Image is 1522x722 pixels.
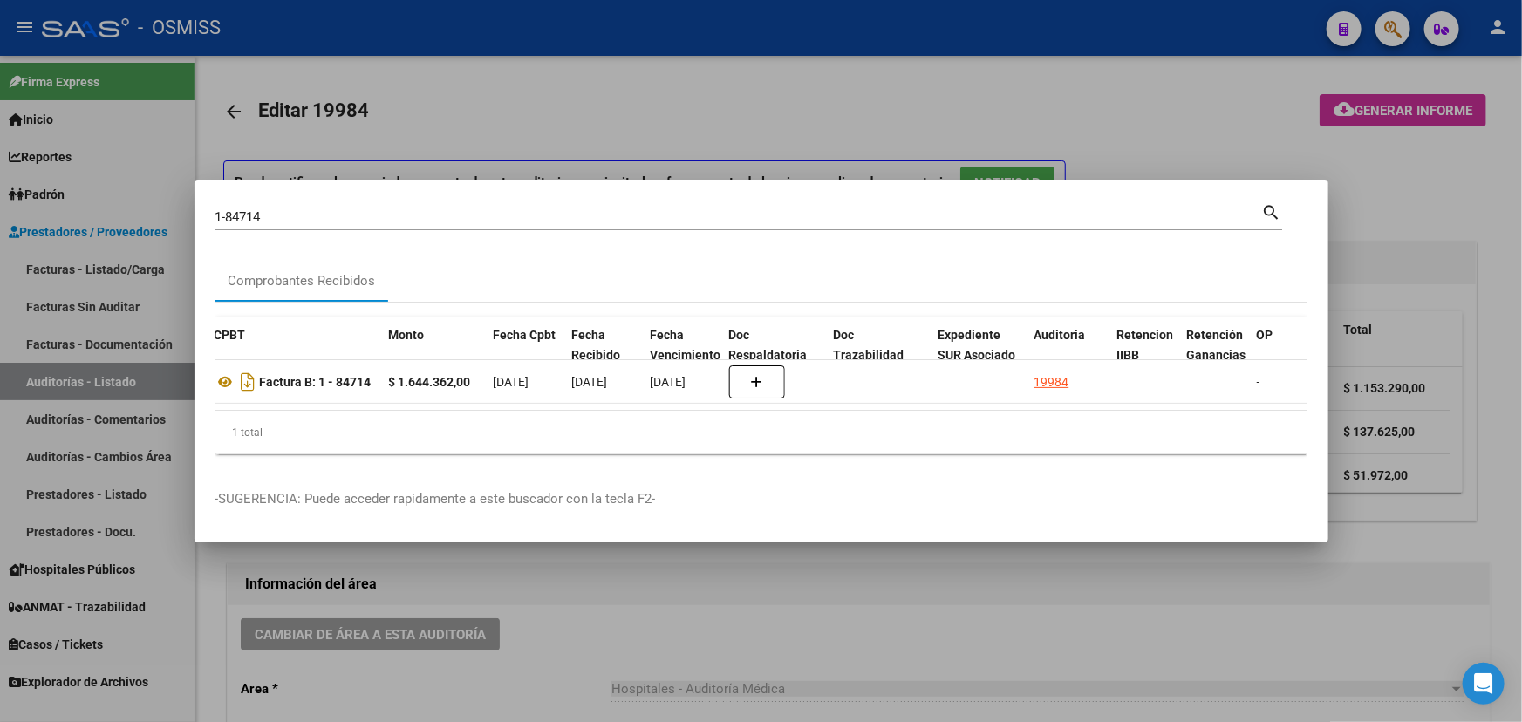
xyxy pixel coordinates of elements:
mat-icon: search [1262,201,1282,221]
div: 1 total [215,411,1307,454]
div: 19984 [1034,372,1069,392]
span: Retención Ganancias [1186,328,1246,362]
span: [DATE] [651,375,686,389]
datatable-header-cell: Auditoria [1027,317,1109,393]
span: Monto [388,328,424,342]
span: [DATE] [494,375,529,389]
datatable-header-cell: Doc Trazabilidad [826,317,931,393]
span: Expediente SUR Asociado [938,328,1015,362]
span: OP [1256,328,1273,342]
span: Fecha Recibido [571,328,620,362]
span: [DATE] [572,375,608,389]
span: Doc Respaldatoria [728,328,807,362]
p: -SUGERENCIA: Puede acceder rapidamente a este buscador con la tecla F2- [215,489,1307,509]
span: - [1257,375,1260,389]
span: Doc Trazabilidad [833,328,904,362]
datatable-header-cell: Fecha Recibido [564,317,643,393]
span: Fecha Vencimiento [650,328,720,362]
span: Retencion IIBB [1116,328,1173,362]
span: Auditoria [1034,328,1085,342]
datatable-header-cell: OP [1249,317,1319,393]
div: Comprobantes Recibidos [229,271,376,291]
span: Fecha Cpbt [493,328,556,342]
span: CPBT [214,328,245,342]
strong: $ 1.644.362,00 [389,375,471,389]
datatable-header-cell: Doc Respaldatoria [721,317,826,393]
datatable-header-cell: Expediente SUR Asociado [931,317,1027,393]
datatable-header-cell: Fecha Cpbt [486,317,564,393]
i: Descargar documento [237,368,260,396]
datatable-header-cell: Retencion IIBB [1109,317,1179,393]
datatable-header-cell: Monto [381,317,486,393]
strong: Factura B: 1 - 84714 [260,375,372,389]
div: Open Intercom Messenger [1463,663,1505,705]
datatable-header-cell: CPBT [207,317,381,393]
datatable-header-cell: Fecha Vencimiento [643,317,721,393]
datatable-header-cell: Retención Ganancias [1179,317,1249,393]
